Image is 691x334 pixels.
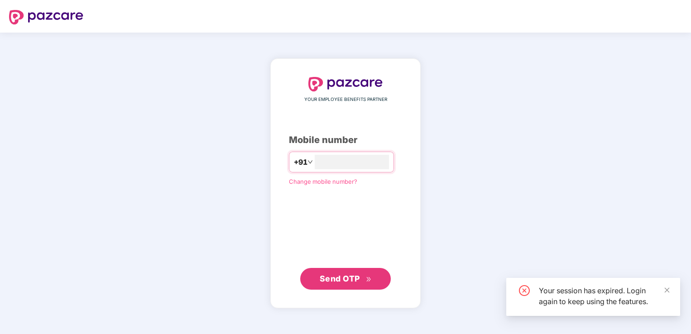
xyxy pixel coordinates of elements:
[539,285,669,307] div: Your session has expired. Login again to keep using the features.
[519,285,530,296] span: close-circle
[366,277,372,282] span: double-right
[307,159,313,165] span: down
[308,77,383,91] img: logo
[300,268,391,290] button: Send OTPdouble-right
[320,274,360,283] span: Send OTP
[294,157,307,168] span: +91
[664,287,670,293] span: close
[289,178,357,185] a: Change mobile number?
[9,10,83,24] img: logo
[289,133,402,147] div: Mobile number
[304,96,387,103] span: YOUR EMPLOYEE BENEFITS PARTNER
